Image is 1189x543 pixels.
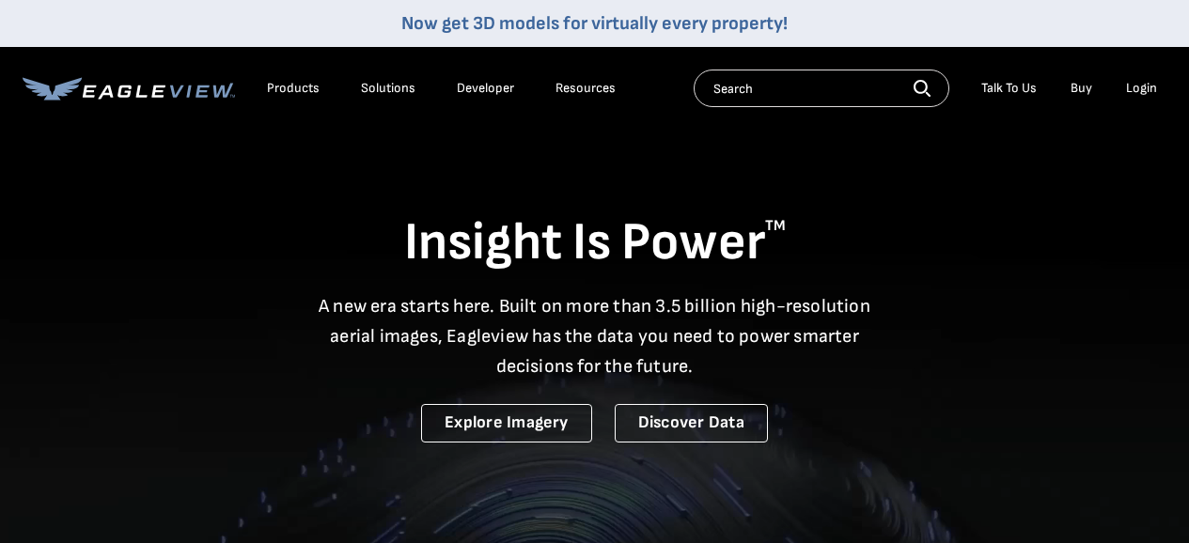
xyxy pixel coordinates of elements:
[23,210,1166,276] h1: Insight Is Power
[555,80,616,97] div: Resources
[307,291,883,381] p: A new era starts here. Built on more than 3.5 billion high-resolution aerial images, Eagleview ha...
[361,80,415,97] div: Solutions
[1071,80,1092,97] a: Buy
[981,80,1037,97] div: Talk To Us
[421,404,592,442] a: Explore Imagery
[457,80,514,97] a: Developer
[1126,80,1157,97] div: Login
[765,217,786,235] sup: TM
[615,404,768,442] a: Discover Data
[401,12,788,35] a: Now get 3D models for virtually every property!
[267,80,320,97] div: Products
[694,70,949,107] input: Search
